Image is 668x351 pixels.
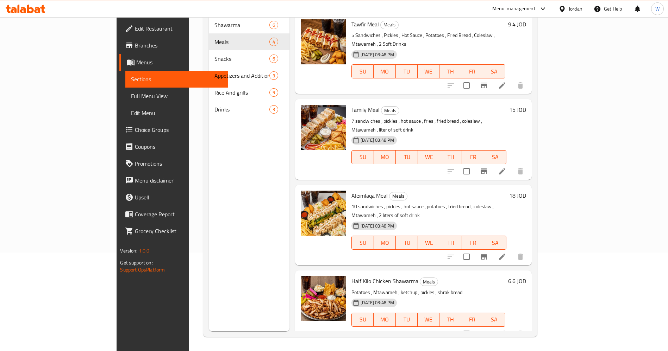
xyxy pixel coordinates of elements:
[358,223,397,229] span: [DATE] 03:48 PM
[421,238,437,248] span: WE
[418,150,440,164] button: WE
[443,152,460,162] span: TH
[355,238,371,248] span: SU
[301,191,346,236] img: Aleimlaqa Meal
[442,66,458,77] span: TH
[135,24,223,33] span: Edit Restaurant
[396,313,418,327] button: TU
[351,31,505,49] p: 5 Sandwiches , Pickles , Hot Sauce , Potatoes , Fried Bread , Coleslaw , Mtawameh , 2 Soft Drinks
[377,152,393,162] span: MO
[508,276,526,286] h6: 6.6 JOD
[512,248,529,265] button: delete
[483,64,505,78] button: SA
[135,227,223,235] span: Grocery Checklist
[374,313,395,327] button: MO
[459,326,474,341] span: Select to update
[374,236,396,250] button: MO
[381,21,398,29] span: Meals
[355,66,371,77] span: SU
[135,210,223,218] span: Coverage Report
[459,78,474,93] span: Select to update
[270,22,278,28] span: 6
[389,192,407,200] span: Meals
[380,21,399,29] div: Meals
[418,236,440,250] button: WE
[269,105,278,114] div: items
[509,191,526,200] h6: 18 JOD
[209,33,289,50] div: Meals4
[399,314,415,325] span: TU
[214,38,269,46] div: Meals
[301,19,346,64] img: Tawfir Meal
[351,313,374,327] button: SU
[487,152,504,162] span: SA
[351,64,374,78] button: SU
[512,325,529,342] button: delete
[270,72,278,79] span: 3
[475,163,492,180] button: Branch-specific-item
[498,167,506,175] a: Edit menu item
[487,238,504,248] span: SA
[439,313,461,327] button: TH
[125,71,228,88] a: Sections
[508,19,526,29] h6: 9.4 JOD
[509,105,526,115] h6: 15 JOD
[396,64,418,78] button: TU
[120,258,152,267] span: Get support on:
[351,150,374,164] button: SU
[269,55,278,63] div: items
[461,313,483,327] button: FR
[351,117,506,134] p: 7 sandwiches , pickles , hot sauce , fries , fried bread , coleslaw , Mtawameh , liter of soft drink
[420,277,438,286] div: Meals
[131,109,223,117] span: Edit Menu
[119,155,228,172] a: Promotions
[209,50,289,67] div: Snacks6
[498,330,506,338] a: Edit menu item
[396,236,418,250] button: TU
[420,314,437,325] span: WE
[655,5,660,13] span: W
[358,51,397,58] span: [DATE] 03:48 PM
[209,14,289,121] nav: Menu sections
[209,17,289,33] div: Shawarma6
[439,64,461,78] button: TH
[269,21,278,29] div: items
[119,20,228,37] a: Edit Restaurant
[381,106,399,115] div: Meals
[131,75,223,83] span: Sections
[399,152,415,162] span: TU
[440,236,462,250] button: TH
[214,55,269,63] span: Snacks
[119,189,228,206] a: Upsell
[214,105,269,114] span: Drinks
[119,37,228,54] a: Branches
[119,121,228,138] a: Choice Groups
[351,288,505,297] p: Potatoes , Mtawameh , ketchup , pickles , shrak bread
[135,159,223,168] span: Promotions
[269,38,278,46] div: items
[459,164,474,179] span: Select to update
[135,142,223,151] span: Coupons
[351,202,506,220] p: 10 sandwiches , pickles , hot sauce , potatoes , fried bread , coleslaw , Mtawameh , 2 liters of ...
[351,104,380,115] span: Family Meal
[376,314,393,325] span: MO
[136,58,223,66] span: Menus
[135,193,223,202] span: Upsell
[120,246,137,255] span: Version:
[475,325,492,342] button: Branch-specific-item
[396,150,418,164] button: TU
[492,5,536,13] div: Menu-management
[270,56,278,62] span: 6
[462,236,484,250] button: FR
[119,138,228,155] a: Coupons
[214,71,269,80] span: Appetizers and Additions
[135,126,223,134] span: Choice Groups
[484,150,506,164] button: SA
[209,67,289,84] div: Appetizers and Additions3
[214,88,269,97] div: Rice And grills
[464,314,480,325] span: FR
[301,105,346,150] img: Family Meal
[421,152,437,162] span: WE
[420,66,437,77] span: WE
